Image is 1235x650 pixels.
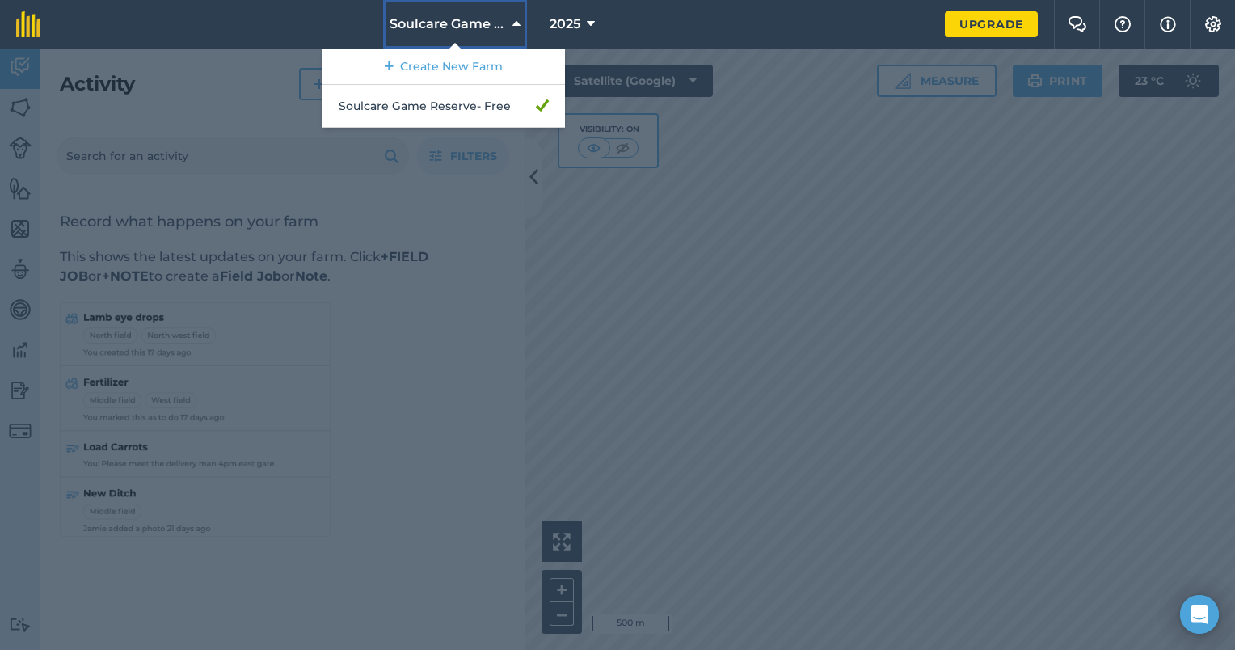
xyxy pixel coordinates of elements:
[322,49,565,85] a: Create New Farm
[16,11,40,37] img: fieldmargin Logo
[945,11,1038,37] a: Upgrade
[550,15,580,34] span: 2025
[1203,16,1223,32] img: A cog icon
[322,85,565,128] a: Soulcare Game Reserve- Free
[1180,595,1219,634] div: Open Intercom Messenger
[390,15,506,34] span: Soulcare Game Reserve
[1160,15,1176,34] img: svg+xml;base64,PHN2ZyB4bWxucz0iaHR0cDovL3d3dy53My5vcmcvMjAwMC9zdmciIHdpZHRoPSIxNyIgaGVpZ2h0PSIxNy...
[1068,16,1087,32] img: Two speech bubbles overlapping with the left bubble in the forefront
[1113,16,1132,32] img: A question mark icon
